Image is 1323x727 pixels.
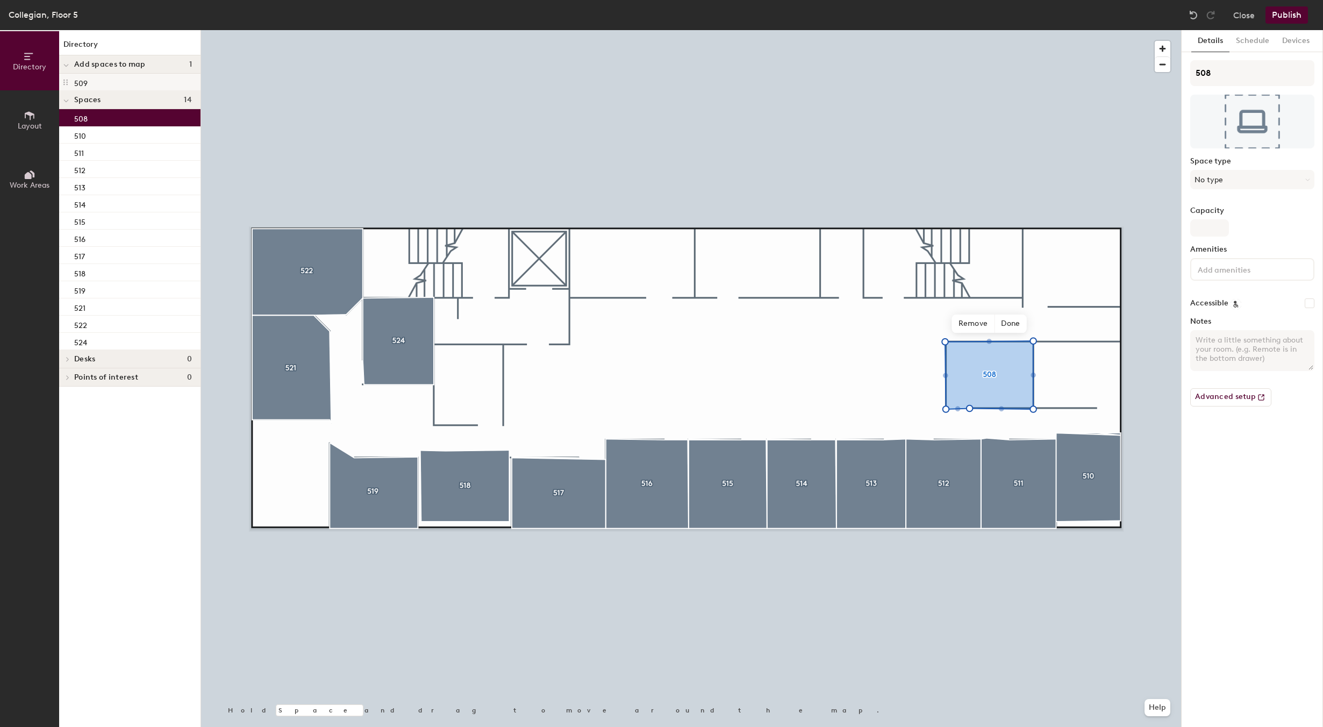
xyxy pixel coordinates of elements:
p: 518 [74,266,85,279]
input: Add amenities [1196,262,1292,275]
p: 516 [74,232,85,244]
span: Done [995,315,1026,333]
span: Add spaces to map [74,60,146,69]
span: Desks [74,355,95,364]
p: 509 [74,76,88,88]
div: Collegian, Floor 5 [9,8,78,22]
label: Notes [1190,317,1314,326]
span: Points of interest [74,373,138,382]
p: 510 [74,129,86,141]
p: 511 [74,146,84,158]
button: No type [1190,170,1314,189]
img: The space named 508 [1190,95,1314,148]
p: 514 [74,197,85,210]
button: Schedule [1229,30,1276,52]
button: Advanced setup [1190,388,1271,407]
button: Details [1191,30,1229,52]
p: 517 [74,249,85,261]
p: 521 [74,301,85,313]
p: 512 [74,163,85,175]
label: Space type [1190,157,1314,166]
p: 522 [74,318,87,330]
p: 519 [74,283,85,296]
button: Close [1233,6,1255,24]
span: 1 [189,60,192,69]
p: 508 [74,111,88,124]
span: 0 [187,373,192,382]
h1: Directory [59,39,201,55]
span: Layout [18,122,42,131]
p: 524 [74,335,87,347]
p: 515 [74,215,85,227]
img: Undo [1188,10,1199,20]
button: Publish [1265,6,1308,24]
span: Remove [952,315,995,333]
button: Devices [1276,30,1316,52]
span: 14 [184,96,192,104]
label: Accessible [1190,299,1228,308]
label: Amenities [1190,245,1314,254]
span: 0 [187,355,192,364]
p: 513 [74,180,85,193]
span: Spaces [74,96,101,104]
label: Capacity [1190,206,1314,215]
img: Redo [1205,10,1216,20]
span: Work Areas [10,181,49,190]
button: Help [1145,699,1170,716]
span: Directory [13,62,46,72]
